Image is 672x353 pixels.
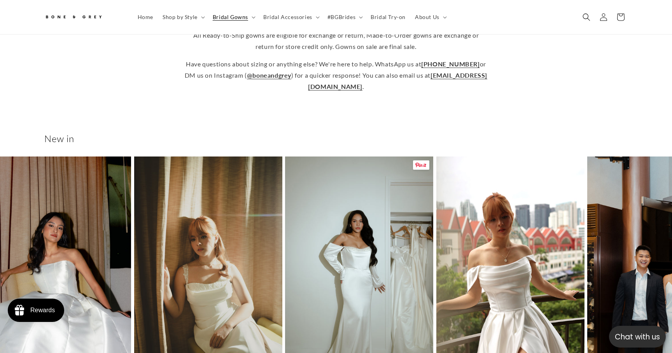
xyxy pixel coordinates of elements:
p: Chat with us [609,331,666,343]
a: Home [133,9,158,25]
summary: Bridal Gowns [208,9,259,25]
p: Have questions about sizing or anything else? We're here to help. WhatsApp us at or DM us on Inst... [184,59,488,92]
summary: About Us [410,9,450,25]
summary: Shop by Style [158,9,208,25]
p: All Ready-to-Ship gowns are eligible for exchange or return, Made-to-Order gowns are exchange or ... [184,30,488,52]
span: Bridal Accessories [263,14,312,21]
span: Shop by Style [163,14,198,21]
img: Bone and Grey Bridal [44,11,103,24]
div: Rewards [30,307,55,314]
a: Bone and Grey Bridal [42,8,125,26]
span: About Us [415,14,439,21]
summary: #BGBrides [323,9,366,25]
a: Bridal Try-on [366,9,410,25]
button: Open chatbox [609,326,666,348]
a: [PHONE_NUMBER] [421,60,479,68]
a: @boneandgrey [247,71,291,79]
h2: New in [44,132,628,144]
a: [EMAIL_ADDRESS][DOMAIN_NAME] [308,71,487,90]
span: Bridal Try-on [371,14,406,21]
span: Home [138,14,153,21]
span: #BGBrides [327,14,355,21]
span: Bridal Gowns [213,14,248,21]
summary: Bridal Accessories [259,9,323,25]
summary: Search [578,9,595,26]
